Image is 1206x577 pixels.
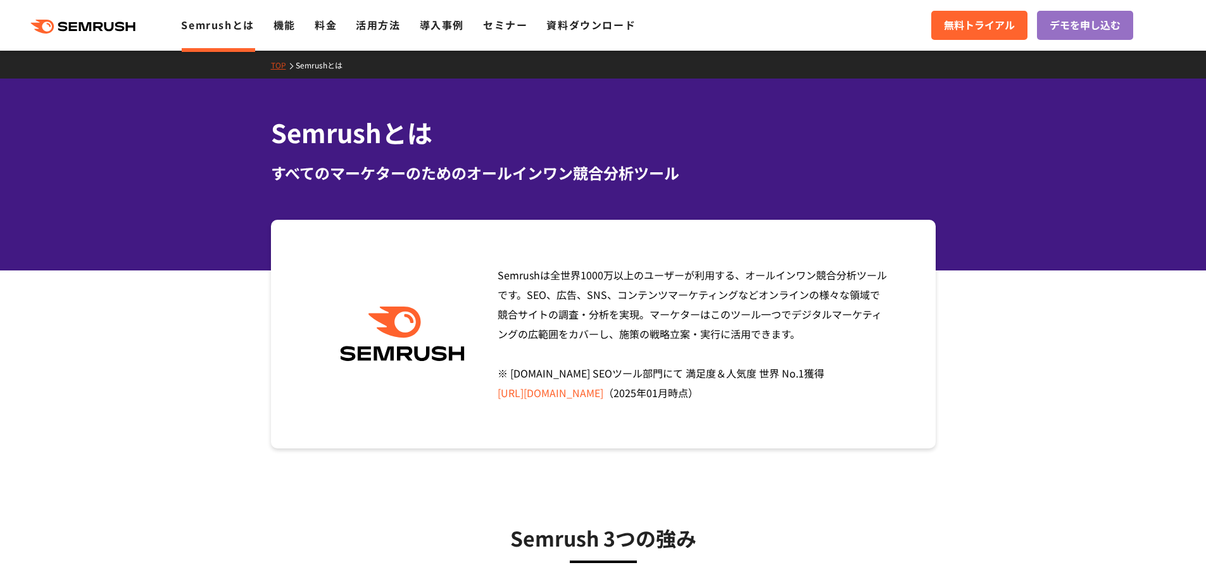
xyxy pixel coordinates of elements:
[420,17,464,32] a: 導入事例
[303,522,904,554] h3: Semrush 3つの強み
[944,17,1015,34] span: 無料トライアル
[271,114,936,151] h1: Semrushとは
[334,307,471,362] img: Semrush
[356,17,400,32] a: 活用方法
[315,17,337,32] a: 料金
[498,267,887,400] span: Semrushは全世界1000万以上のユーザーが利用する、オールインワン競合分析ツールです。SEO、広告、SNS、コンテンツマーケティングなどオンラインの様々な領域で競合サイトの調査・分析を実現...
[273,17,296,32] a: 機能
[181,17,254,32] a: Semrushとは
[1050,17,1121,34] span: デモを申し込む
[546,17,636,32] a: 資料ダウンロード
[931,11,1027,40] a: 無料トライアル
[271,162,936,184] div: すべてのマーケターのためのオールインワン競合分析ツール
[271,60,296,70] a: TOP
[1037,11,1133,40] a: デモを申し込む
[483,17,527,32] a: セミナー
[498,385,603,400] a: [URL][DOMAIN_NAME]
[296,60,352,70] a: Semrushとは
